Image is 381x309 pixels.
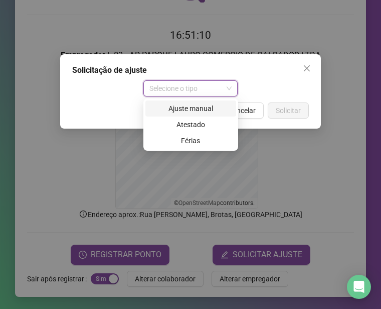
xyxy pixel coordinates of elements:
div: Ajuste manual [145,100,236,117]
div: Atestado [151,119,230,130]
button: Cancelar [220,102,264,119]
button: Solicitar [268,102,309,119]
span: Selecione o tipo [149,81,232,96]
span: close [303,64,311,72]
span: Cancelar [228,105,256,116]
div: Férias [145,133,236,149]
div: Solicitação de ajuste [72,64,309,76]
div: Atestado [145,117,236,133]
div: Open Intercom Messenger [347,275,371,299]
button: Close [299,60,315,76]
div: Férias [151,135,230,146]
div: Ajuste manual [151,103,230,114]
